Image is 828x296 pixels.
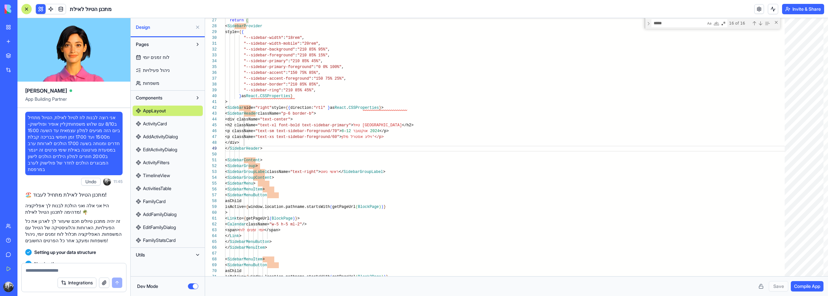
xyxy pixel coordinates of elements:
[205,23,217,29] div: 28
[272,216,293,221] span: BlockPage
[256,164,258,168] span: >
[143,108,166,114] span: AppLayout
[205,268,217,274] div: 70
[227,164,255,168] span: SidebarGroup
[143,198,166,205] span: FamilyCard
[782,4,824,14] button: Invite & Share
[384,275,386,279] span: )
[239,228,245,233] span: לוח
[283,88,314,93] span: "210 85% 45%"
[205,198,217,204] div: 58
[262,257,265,262] span: >
[205,111,217,117] div: 43
[25,202,123,215] p: היי! אני אלה ואני הולכת לבנות לך אפליקציה מדהימה לתכנון הטיול לאילת! 🌴
[143,159,169,166] span: ActivityFilters
[318,82,321,87] span: ,
[205,274,217,280] div: 71
[381,106,384,110] span: >
[244,106,256,110] span: side=
[262,187,265,192] span: >
[318,71,321,75] span: ,
[230,245,265,250] span: SidebarMenuItem
[28,114,120,173] span: אני רוצה לבנות לוז לטיול לאילת, הטיול מתחיל ב8/10 עם שלוש משפחותקליין אופיר ופולישוק- ביום הזה מג...
[267,170,290,174] span: className=
[281,111,314,116] span: "p-6 border-b"
[237,216,244,221] span: to=
[314,88,316,93] span: ,
[253,181,255,186] span: >
[136,41,149,48] span: Pages
[344,129,346,133] span: -
[339,135,342,139] span: >
[205,35,217,41] div: 30
[143,146,177,153] span: EditActivityDialog
[205,181,217,187] div: 55
[205,122,217,128] div: 45
[5,5,45,14] img: logo
[346,129,351,133] span: 12
[321,170,328,174] span: ניווט
[225,117,260,122] span: <div className=
[205,169,217,175] div: 53
[205,58,217,64] div: 34
[365,135,372,139] span: ויליג
[205,76,217,82] div: 37
[288,71,318,75] span: "150 75% 85%"
[205,29,217,35] div: 29
[258,111,281,116] span: className=
[227,257,262,262] span: SidebarMenuItem
[25,87,67,95] span: [PERSON_NAME]
[230,18,244,23] span: return
[342,129,344,133] span: 8
[259,228,264,233] span: יומי
[205,87,217,93] div: 39
[143,237,176,244] span: FamilyStatsCard
[281,88,283,93] span: :
[239,234,241,238] span: >
[248,205,330,209] span: window.location.pathname.startsWith
[720,20,727,27] div: Use Regular Expression (⌥⌘R)
[302,36,304,40] span: ,
[239,94,241,98] span: }
[288,59,290,63] span: :
[283,36,286,40] span: :
[244,59,288,63] span: "--sidebar-primary"
[265,245,267,250] span: >
[645,18,780,29] div: Find / Replace
[379,205,381,209] span: )
[330,205,332,209] span: (
[713,20,720,27] div: Match Whole Word (⌥⌘W)
[225,263,227,268] span: <
[205,99,217,105] div: 41
[295,53,297,58] span: :
[244,76,311,81] span: "--sidebar-accent-foreground"
[143,211,177,218] span: AddFamilyDialog
[205,52,217,58] div: 33
[288,106,290,110] span: {
[227,176,272,180] span: SidebarGroupContent
[728,19,751,27] div: 16 of 16
[133,52,203,63] a: לוח זמנים יומי
[133,183,203,194] a: ActivitiesTable
[205,262,217,268] div: 69
[133,39,192,50] button: Pages
[205,204,217,210] div: 59
[225,275,246,279] span: isActive=
[225,164,227,168] span: <
[25,191,123,199] h2: 🏖️ מתכנן הטיול לאילת מתחיל לעבוד!
[133,250,192,260] button: Utils
[205,192,217,198] div: 57
[302,222,307,227] span: />
[288,82,318,87] span: "210 85% 85%"
[225,106,227,110] span: <
[136,24,192,30] span: Design
[133,144,203,155] a: EditActivityDialog
[342,135,348,139] span: מלון
[246,222,269,227] span: className=
[343,170,383,174] span: SidebarGroupLabel
[227,193,267,198] span: SidebarMenuButton
[25,218,123,244] p: זה יהיה מתכנן טיולים חכם שיעזור לך לארגן את כל הפעילויות, הארוחות והלוגיסטיקה של הטיול עם המשפחות...
[227,106,244,110] span: Sidebar
[758,21,763,26] div: Next Match (Enter)
[386,275,388,279] span: }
